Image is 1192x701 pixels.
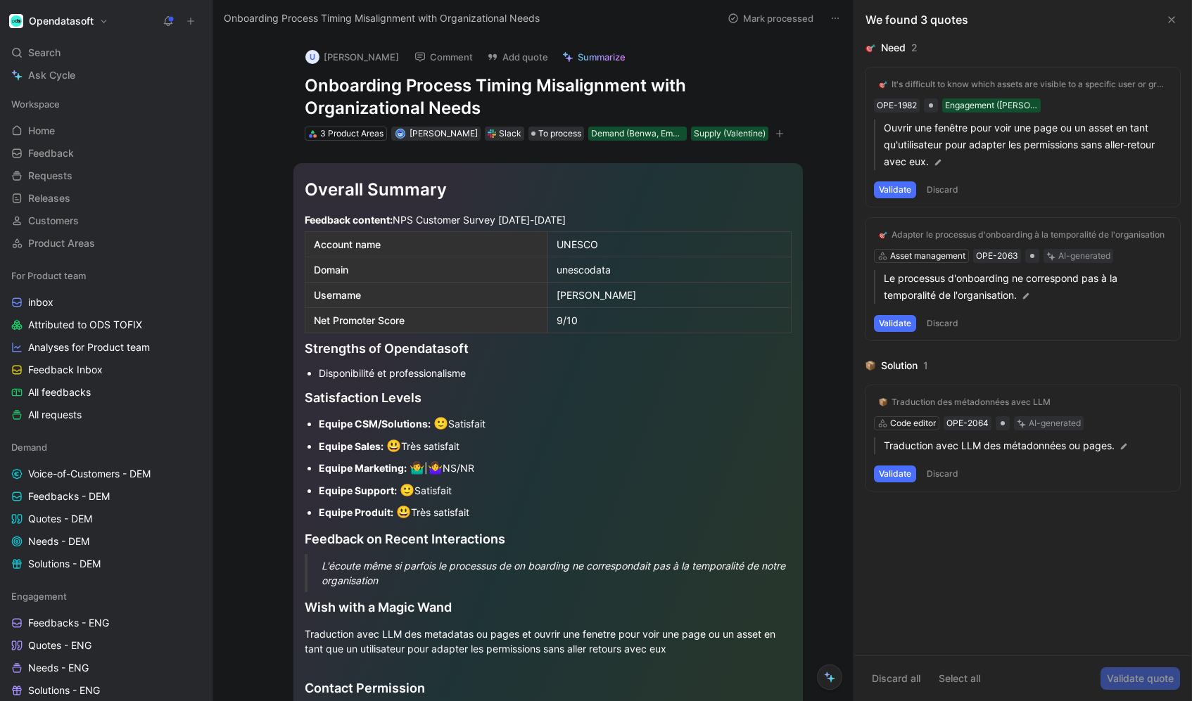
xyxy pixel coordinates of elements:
div: 3 Product Areas [320,127,383,141]
span: 😃 [396,505,411,519]
button: Comment [408,47,479,67]
a: Attributed to ODS TOFIX [6,314,206,335]
button: 📦Traduction des métadonnées avec LLM [874,394,1055,411]
strong: Equipe Marketing: [319,462,407,474]
a: Feedback [6,143,206,164]
button: 🎯Adapter le processus d'onboarding à la temporalité de l'organisation [874,226,1169,243]
div: Engagement [6,586,206,607]
a: Solutions - DEM [6,553,206,574]
span: Voice-of-Customers - DEM [28,467,151,481]
p: Ouvrir une fenêtre pour voir une page ou un asset en tant qu'utilisateur pour adapter les permiss... [884,120,1172,170]
div: Wish with a Magic Wand [305,598,792,617]
div: DemandVoice-of-Customers - DEMFeedbacks - DEMQuotes - DEMNeeds - DEMSolutions - DEM [6,437,206,574]
span: Workspace [11,97,60,111]
span: Onboarding Process Timing Misalignment with Organizational Needs [224,10,540,27]
img: 🎯 [866,43,875,53]
a: Ask Cycle [6,65,206,86]
a: Feedbacks - DEM [6,486,206,507]
button: View actions [186,340,201,354]
img: 🎯 [879,231,887,239]
img: pen.svg [933,157,943,167]
span: 😃 [386,439,401,453]
button: View actions [186,467,201,481]
span: Feedbacks - DEM [28,489,110,503]
div: Traduction des métadonnées avec LLM [892,397,1051,408]
a: Quotes - DEM [6,508,206,529]
img: Opendatasoft [9,14,23,28]
div: For Product teaminboxAttributed to ODS TOFIXAnalyses for Product teamFeedback InboxAll feedbacksA... [6,265,206,425]
span: 🙂 [433,416,448,430]
img: 📦 [879,398,887,406]
button: Validate [874,181,916,198]
a: Feedbacks - ENG [6,612,206,634]
div: EngagementFeedbacks - ENGQuotes - ENGNeeds - ENGSolutions - ENG [6,586,206,701]
div: Solution [881,357,918,374]
button: View actions [186,318,201,332]
div: Search [6,42,206,63]
button: U[PERSON_NAME] [299,46,405,67]
span: For Product team [11,269,86,283]
span: Analyses for Product team [28,340,150,354]
a: All feedbacks [6,382,206,403]
a: Analyses for Product team [6,337,206,358]
button: Discard [922,465,963,482]
button: View actions [186,385,201,399]
button: View actions [186,512,201,526]
button: Discard [922,315,963,332]
span: 🙂 [400,483,414,497]
div: Account name [314,237,540,252]
div: Adapter le processus d'onboarding à la temporalité de l'organisation [892,229,1165,240]
div: U [305,50,319,64]
span: To process [538,127,581,141]
a: Quotes - ENG [6,635,206,656]
strong: Feedback content: [305,214,393,226]
span: [PERSON_NAME] [410,128,478,139]
button: View actions [186,408,201,422]
div: For Product team [6,265,206,286]
span: Customers [28,214,79,228]
button: View actions [186,661,201,675]
div: Domain [314,262,540,277]
span: Releases [28,191,70,205]
button: Summarize [556,47,632,67]
a: Solutions - ENG [6,680,206,701]
a: Needs - DEM [6,531,206,552]
span: Product Areas [28,236,95,250]
div: Workspace [6,94,206,115]
span: Quotes - DEM [28,512,92,526]
strong: Equipe Produit: [319,506,393,518]
button: Discard [922,181,963,198]
div: Très satisfait [319,437,792,456]
div: Contact Permission [305,679,792,697]
button: View actions [186,616,201,630]
button: View actions [186,363,201,377]
div: Très satisfait [319,503,792,522]
div: It's difficult to know which assets are visible to a specific user or group [892,79,1167,90]
span: All feedbacks [28,385,91,399]
div: Satisfaction Levels [305,388,792,407]
span: Quotes - ENG [28,638,91,652]
a: Home [6,120,206,141]
p: Le processus d'onboarding ne correspond pas à la temporalité de l'organisation. [884,270,1172,304]
a: Voice-of-Customers - DEM [6,463,206,484]
span: Ask Cycle [28,67,75,84]
strong: Equipe Support: [319,484,397,496]
button: View actions [186,557,201,571]
button: View actions [186,683,201,697]
div: NPS Customer Survey [DATE]-[DATE] [305,212,792,227]
div: UNESCO [557,237,782,252]
div: Overall Summary [305,177,792,202]
a: Product Areas [6,233,206,254]
span: Demand [11,440,47,454]
button: View actions [186,638,201,652]
img: 🎯 [879,80,887,89]
button: Select all [932,667,987,690]
a: Needs - ENG [6,657,206,679]
p: Traduction avec LLM des métadonnées ou pages. [884,437,1172,454]
div: Strengths of Opendatasoft [305,339,792,358]
div: Satisfait [319,415,792,433]
div: We found 3 quotes [866,11,968,28]
div: unescodata [557,262,782,277]
div: [PERSON_NAME] [557,288,782,302]
span: Needs - ENG [28,661,89,675]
